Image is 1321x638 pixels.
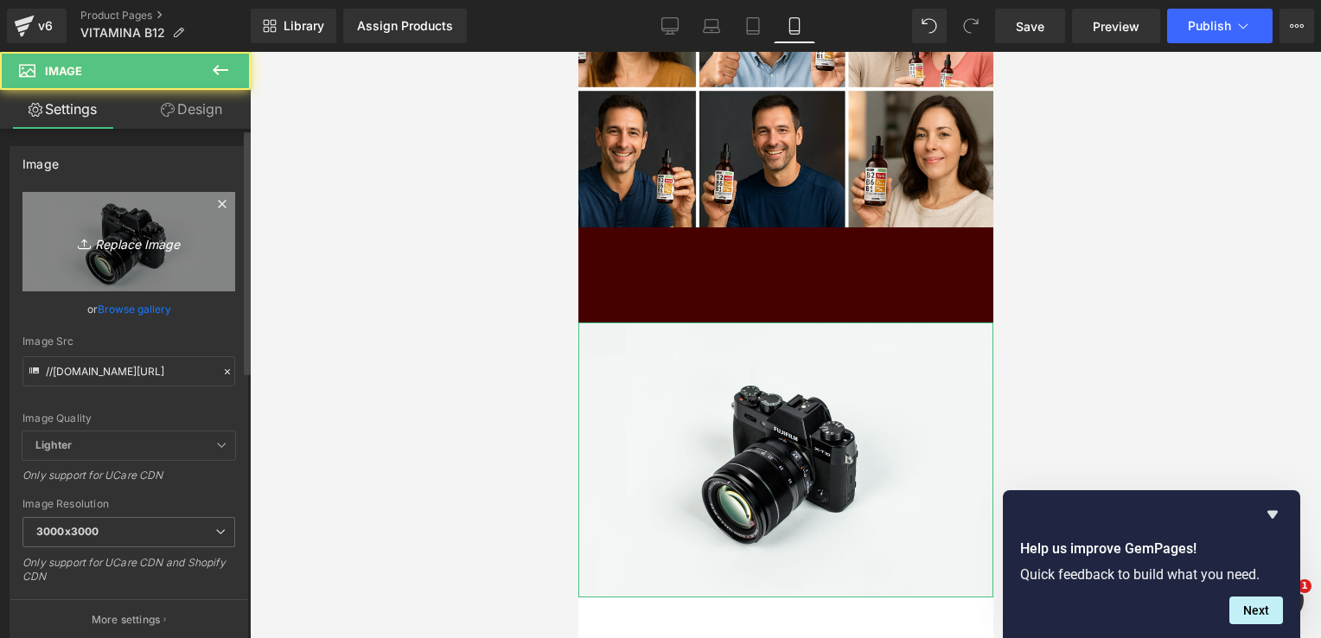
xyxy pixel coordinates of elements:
[7,9,67,43] a: v6
[732,9,774,43] a: Tablet
[1229,597,1283,624] button: Next question
[22,498,235,510] div: Image Resolution
[251,9,336,43] a: New Library
[22,147,59,171] div: Image
[129,90,254,129] a: Design
[92,612,161,628] p: More settings
[22,469,235,494] div: Only support for UCare CDN
[1262,504,1283,525] button: Hide survey
[1016,17,1044,35] span: Save
[80,26,165,40] span: VITAMINA B12
[35,15,56,37] div: v6
[98,294,171,324] a: Browse gallery
[649,9,691,43] a: Desktop
[284,18,324,34] span: Library
[1072,9,1160,43] a: Preview
[912,9,947,43] button: Undo
[22,412,235,424] div: Image Quality
[954,9,988,43] button: Redo
[80,9,251,22] a: Product Pages
[22,300,235,318] div: or
[22,356,235,386] input: Link
[45,64,82,78] span: Image
[1020,566,1283,583] p: Quick feedback to build what you need.
[1020,539,1283,559] h2: Help us improve GemPages!
[60,231,198,252] i: Replace Image
[357,19,453,33] div: Assign Products
[1280,9,1314,43] button: More
[774,9,815,43] a: Mobile
[22,556,235,595] div: Only support for UCare CDN and Shopify CDN
[22,335,235,348] div: Image Src
[35,438,72,451] b: Lighter
[1167,9,1273,43] button: Publish
[1093,17,1139,35] span: Preview
[1188,19,1231,33] span: Publish
[36,525,99,538] b: 3000x3000
[1020,504,1283,624] div: Help us improve GemPages!
[691,9,732,43] a: Laptop
[1298,579,1311,593] span: 1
